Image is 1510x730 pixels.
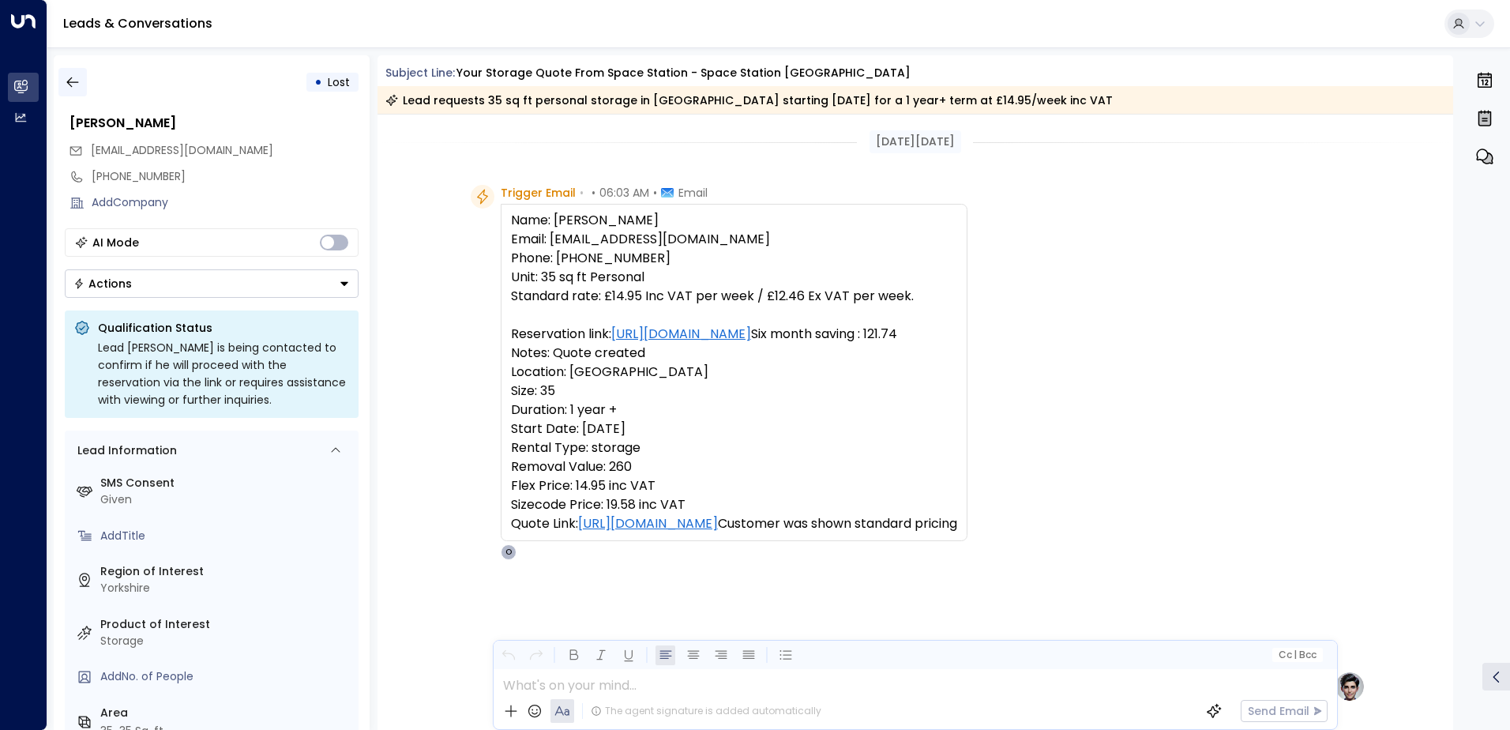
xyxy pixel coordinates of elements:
button: Undo [498,645,518,665]
a: Leads & Conversations [63,14,212,32]
pre: Name: [PERSON_NAME] Email: [EMAIL_ADDRESS][DOMAIN_NAME] Phone: [PHONE_NUMBER] Unit: 35 sq ft Pers... [511,211,957,533]
div: • [314,68,322,96]
div: The agent signature is added automatically [591,704,821,718]
button: Redo [526,645,546,665]
img: profile-logo.png [1334,671,1365,702]
div: Given [100,491,352,508]
button: Cc|Bcc [1271,648,1322,663]
a: [URL][DOMAIN_NAME] [611,325,751,344]
div: AddCompany [92,194,359,211]
span: • [592,185,595,201]
div: O [501,544,516,560]
span: Trigger Email [501,185,576,201]
span: 06:03 AM [599,185,649,201]
span: [EMAIL_ADDRESS][DOMAIN_NAME] [91,142,273,158]
button: Actions [65,269,359,298]
div: Yorkshire [100,580,352,596]
div: Lead Information [72,442,177,459]
div: Lead requests 35 sq ft personal storage in [GEOGRAPHIC_DATA] starting [DATE] for a 1 year+ term a... [385,92,1113,108]
div: Actions [73,277,132,291]
span: • [580,185,584,201]
label: SMS Consent [100,475,352,491]
span: Email [678,185,708,201]
div: Button group with a nested menu [65,269,359,298]
div: Storage [100,633,352,649]
div: [DATE][DATE] [870,130,961,153]
span: | [1294,649,1297,660]
span: Lost [328,74,350,90]
label: Product of Interest [100,616,352,633]
span: mitchperry95@yahoo.com [91,142,273,159]
p: Qualification Status [98,320,349,336]
div: AddTitle [100,528,352,544]
div: Your storage quote from Space Station - Space Station [GEOGRAPHIC_DATA] [456,65,911,81]
label: Region of Interest [100,563,352,580]
label: Area [100,705,352,721]
span: Subject Line: [385,65,455,81]
div: AI Mode [92,235,139,250]
span: • [653,185,657,201]
div: [PHONE_NUMBER] [92,168,359,185]
span: Cc Bcc [1278,649,1316,660]
div: Lead [PERSON_NAME] is being contacted to confirm if he will proceed with the reservation via the ... [98,339,349,408]
a: [URL][DOMAIN_NAME] [578,514,718,533]
div: AddNo. of People [100,668,352,685]
div: [PERSON_NAME] [69,114,359,133]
